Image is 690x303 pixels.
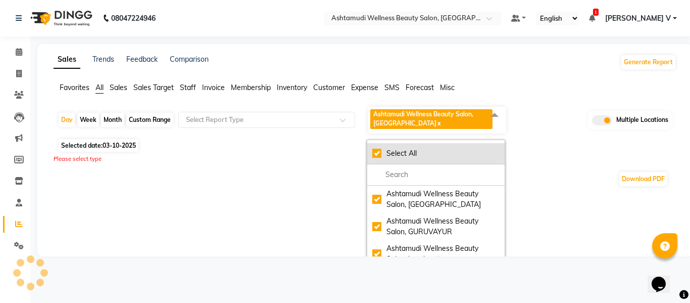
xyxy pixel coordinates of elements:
span: Invoice [202,83,225,92]
span: 1 [593,9,599,16]
span: Inventory [277,83,307,92]
div: Ashtamudi Wellness Beauty Salon, kazakoottam [372,243,500,265]
a: x [436,119,441,127]
div: Please select type [54,155,676,163]
button: Generate Report [621,55,675,69]
span: Membership [231,83,271,92]
div: Ashtamudi Wellness Beauty Salon, GURUVAYUR [372,216,500,237]
span: Sales Target [133,83,174,92]
span: SMS [384,83,400,92]
a: 1 [589,14,595,23]
div: Week [77,113,99,127]
a: Comparison [170,55,209,64]
span: Forecast [406,83,434,92]
img: logo [26,4,95,32]
span: Multiple Locations [616,115,668,125]
a: Trends [92,55,114,64]
button: Download PDF [619,172,667,186]
span: Favorites [60,83,89,92]
iframe: chat widget [648,263,680,293]
span: Misc [440,83,455,92]
div: Select All [372,148,500,159]
div: Month [101,113,124,127]
input: multiselect-search [372,169,500,180]
span: 03-10-2025 [103,142,136,149]
span: Selected date: [59,139,138,152]
div: Ashtamudi Wellness Beauty Salon, [GEOGRAPHIC_DATA] [372,189,500,210]
b: 08047224946 [111,4,156,32]
span: Sales [110,83,127,92]
div: Custom Range [126,113,173,127]
span: Expense [351,83,378,92]
span: Customer [313,83,345,92]
span: Staff [180,83,196,92]
span: All [95,83,104,92]
a: Feedback [126,55,158,64]
span: Ashtamudi Wellness Beauty Salon, [GEOGRAPHIC_DATA] [373,110,473,127]
a: Sales [54,51,80,69]
div: Day [59,113,75,127]
span: [PERSON_NAME] V [605,13,671,24]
